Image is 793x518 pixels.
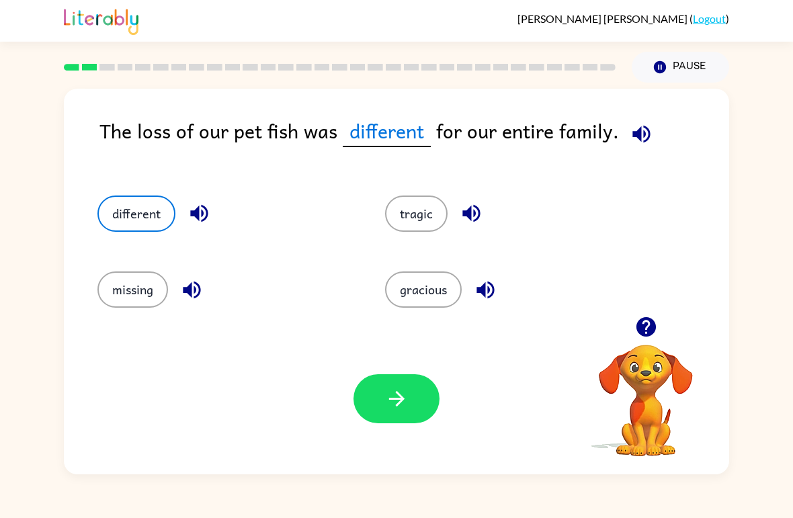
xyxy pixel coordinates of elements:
button: gracious [385,271,462,308]
button: different [97,196,175,232]
img: Literably [64,5,138,35]
button: Pause [632,52,729,83]
div: The loss of our pet fish was for our entire family. [99,116,729,169]
span: different [343,116,431,147]
video: Your browser must support playing .mp4 files to use Literably. Please try using another browser. [579,324,713,458]
button: missing [97,271,168,308]
button: tragic [385,196,448,232]
span: [PERSON_NAME] [PERSON_NAME] [517,12,690,25]
a: Logout [693,12,726,25]
div: ( ) [517,12,729,25]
